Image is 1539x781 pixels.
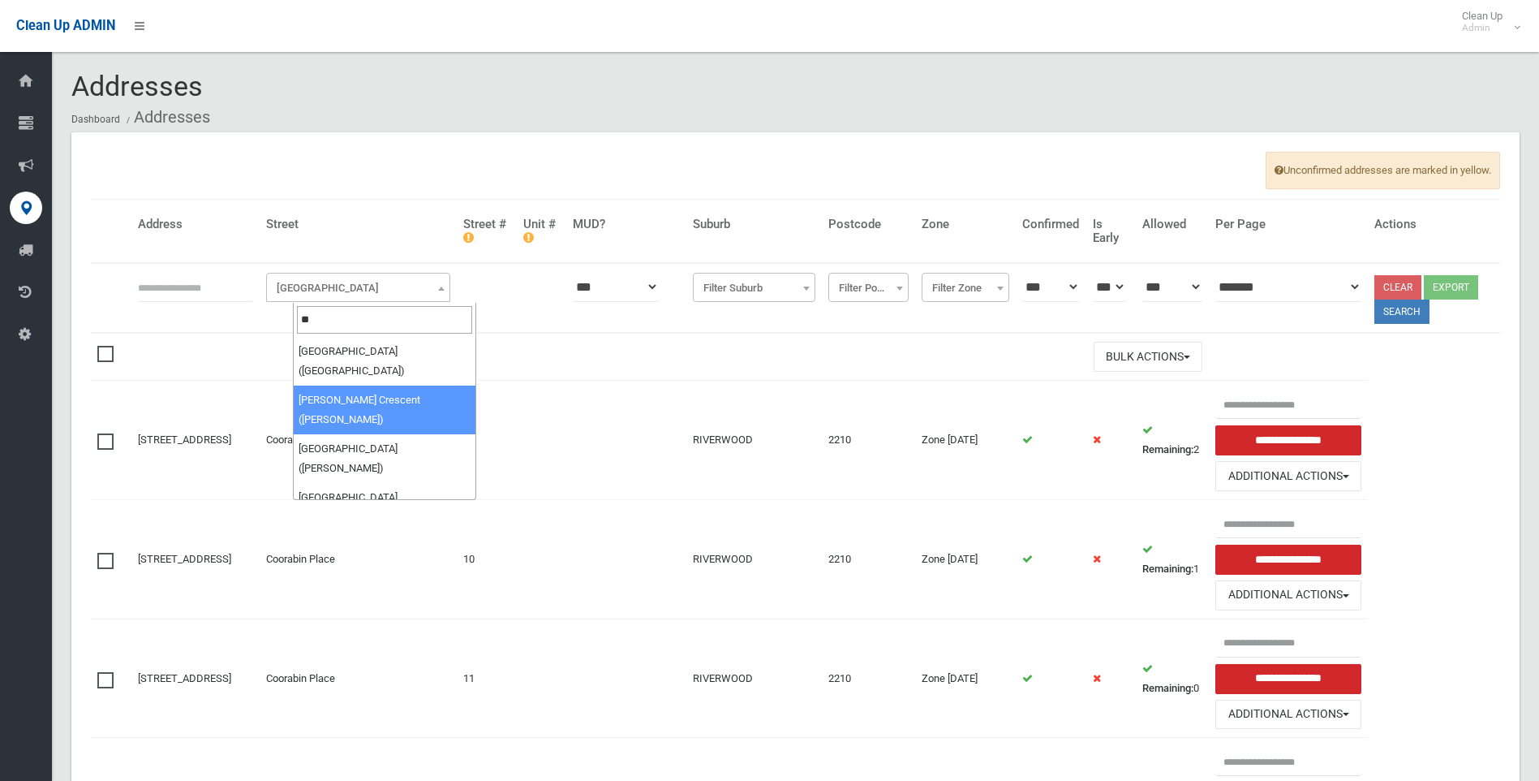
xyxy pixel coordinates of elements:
[1374,275,1421,300] a: Clear
[1374,218,1494,231] h4: Actions
[1094,342,1202,372] button: Bulk Actions
[16,18,115,33] span: Clean Up ADMIN
[1215,700,1361,730] button: Additional Actions
[686,381,822,500] td: RIVERWOOD
[915,500,1016,619] td: Zone [DATE]
[270,277,446,300] span: Filter Street
[822,500,915,619] td: 2210
[922,218,1009,231] h4: Zone
[828,273,909,302] span: Filter Postcode
[822,619,915,738] td: 2210
[294,483,476,532] li: [GEOGRAPHIC_DATA] ([GEOGRAPHIC_DATA])
[573,218,680,231] h4: MUD?
[686,500,822,619] td: RIVERWOOD
[294,434,476,483] li: [GEOGRAPHIC_DATA] ([PERSON_NAME])
[1462,22,1502,34] small: Admin
[693,218,815,231] h4: Suburb
[686,619,822,738] td: RIVERWOOD
[1454,10,1519,34] span: Clean Up
[828,218,909,231] h4: Postcode
[915,619,1016,738] td: Zone [DATE]
[266,273,450,302] span: Filter Street
[463,218,510,244] h4: Street #
[1142,218,1202,231] h4: Allowed
[1136,619,1209,738] td: 0
[1136,381,1209,500] td: 2
[926,277,1005,300] span: Filter Zone
[822,381,915,500] td: 2210
[138,553,231,565] a: [STREET_ADDRESS]
[523,218,560,244] h4: Unit #
[71,70,203,102] span: Addresses
[71,114,120,125] a: Dashboard
[457,500,517,619] td: 10
[832,277,905,300] span: Filter Postcode
[1136,500,1209,619] td: 1
[693,273,815,302] span: Filter Suburb
[1215,218,1361,231] h4: Per Page
[294,386,476,434] li: [PERSON_NAME] Crescent ([PERSON_NAME])
[138,672,231,684] a: [STREET_ADDRESS]
[123,102,210,132] li: Addresses
[915,381,1016,500] td: Zone [DATE]
[138,434,231,446] a: [STREET_ADDRESS]
[1142,443,1193,455] strong: Remaining:
[922,273,1009,302] span: Filter Zone
[266,218,450,231] h4: Street
[1142,563,1193,575] strong: Remaining:
[1424,275,1478,300] button: Export
[457,619,517,738] td: 11
[260,500,457,619] td: Coorabin Place
[1374,300,1429,324] button: Search
[260,381,457,500] td: Coorabin Place
[1266,152,1500,189] span: Unconfirmed addresses are marked in yellow.
[697,277,811,300] span: Filter Suburb
[457,381,517,500] td: 1
[1142,682,1193,694] strong: Remaining:
[260,619,457,738] td: Coorabin Place
[1215,461,1361,491] button: Additional Actions
[1093,218,1129,244] h4: Is Early
[138,218,253,231] h4: Address
[1215,580,1361,611] button: Additional Actions
[294,337,476,386] li: [GEOGRAPHIC_DATA] ([GEOGRAPHIC_DATA])
[1022,218,1079,231] h4: Confirmed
